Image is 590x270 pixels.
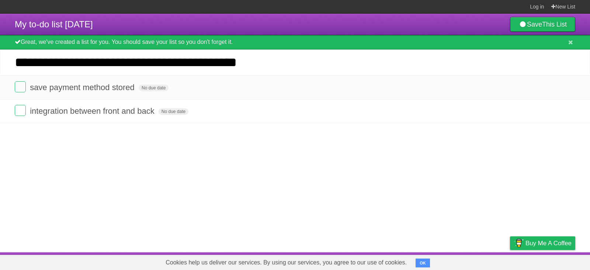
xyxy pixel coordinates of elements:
img: Buy me a coffee [514,237,524,249]
label: Done [15,105,26,116]
span: Buy me a coffee [525,237,572,250]
a: Terms [475,254,492,268]
span: Cookies help us deliver our services. By using our services, you agree to our use of cookies. [158,255,414,270]
a: Privacy [500,254,520,268]
a: Buy me a coffee [510,236,575,250]
label: Done [15,81,26,92]
a: Suggest a feature [529,254,575,268]
span: save payment method stored [30,83,136,92]
a: SaveThis List [510,17,575,32]
span: My to-do list [DATE] [15,19,93,29]
b: This List [542,21,567,28]
a: About [412,254,427,268]
span: No due date [139,85,169,91]
a: Developers [436,254,466,268]
span: integration between front and back [30,106,156,116]
span: No due date [159,108,188,115]
button: OK [416,259,430,267]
